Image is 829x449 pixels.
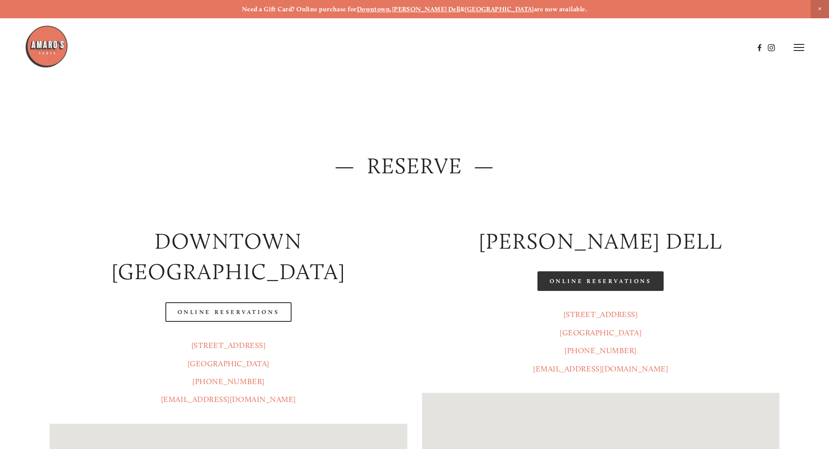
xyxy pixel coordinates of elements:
a: Online Reservations [165,302,292,322]
a: Downtown [357,5,390,13]
div: Amaro's Table 816 Northeast 98th Circle Vancouver, WA, 98665, United States [595,410,616,438]
a: [PHONE_NUMBER] [564,346,637,355]
a: [GEOGRAPHIC_DATA] [465,5,534,13]
a: [PHONE_NUMBER] [192,377,265,386]
h2: — Reserve — [50,151,779,182]
img: Amaro's Table [25,25,68,68]
h2: Downtown [GEOGRAPHIC_DATA] [50,226,407,288]
a: [STREET_ADDRESS] [191,341,266,350]
strong: , [390,5,392,13]
a: [GEOGRAPHIC_DATA] [560,328,641,338]
h2: [PERSON_NAME] DELL [422,226,779,257]
a: [GEOGRAPHIC_DATA] [188,359,269,368]
strong: are now available. [534,5,587,13]
a: Online Reservations [537,271,664,291]
strong: & [460,5,465,13]
a: [EMAIL_ADDRESS][DOMAIN_NAME] [533,364,668,374]
a: [EMAIL_ADDRESS][DOMAIN_NAME] [161,395,296,404]
strong: Need a Gift Card? Online purchase for [242,5,357,13]
a: [PERSON_NAME] Dell [392,5,460,13]
a: [STREET_ADDRESS] [564,310,638,319]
